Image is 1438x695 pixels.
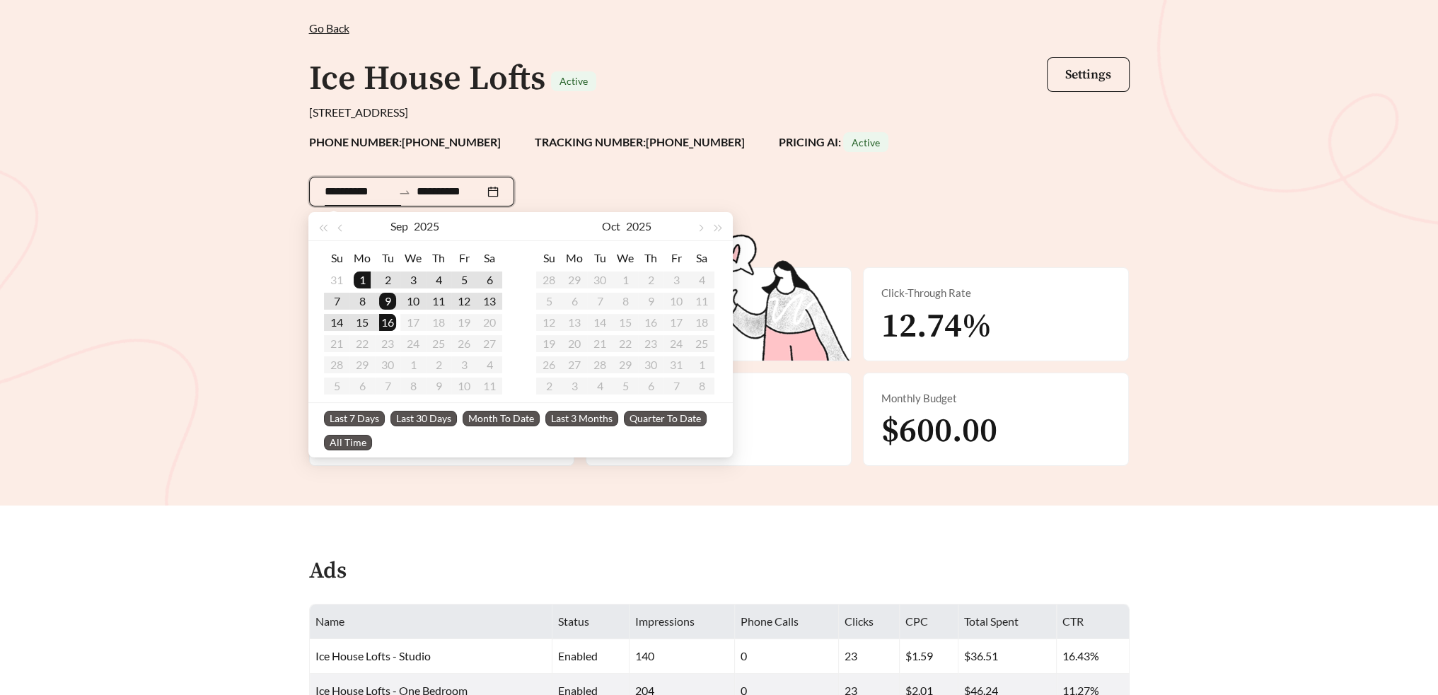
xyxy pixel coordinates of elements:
[309,559,347,584] h4: Ads
[663,247,689,269] th: Fr
[451,291,477,312] td: 2025-09-12
[354,271,371,288] div: 1
[349,291,375,312] td: 2025-09-08
[324,291,349,312] td: 2025-09-07
[324,435,372,450] span: All Time
[779,135,888,148] strong: PRICING AI:
[379,314,396,331] div: 16
[477,291,502,312] td: 2025-09-13
[324,247,349,269] th: Su
[839,639,900,674] td: 23
[354,293,371,310] div: 8
[390,212,408,240] button: Sep
[630,639,736,674] td: 140
[958,639,1057,674] td: $36.51
[481,293,498,310] div: 13
[309,58,545,100] h1: Ice House Lofts
[839,605,900,639] th: Clicks
[1057,639,1129,674] td: 16.43%
[881,285,1111,301] div: Click-Through Rate
[900,639,958,674] td: $1.59
[426,269,451,291] td: 2025-09-04
[1065,66,1111,83] span: Settings
[881,410,997,452] span: $600.00
[309,135,501,148] strong: PHONE NUMBER: [PHONE_NUMBER]
[613,247,638,269] th: We
[559,75,588,87] span: Active
[1047,57,1130,92] button: Settings
[375,269,400,291] td: 2025-09-02
[881,390,1111,407] div: Monthly Budget
[375,247,400,269] th: Tu
[310,605,553,639] th: Name
[735,639,839,674] td: 0
[430,271,447,288] div: 4
[481,271,498,288] div: 6
[451,269,477,291] td: 2025-09-05
[309,21,349,35] span: Go Back
[624,411,707,426] span: Quarter To Date
[451,247,477,269] th: Fr
[400,269,426,291] td: 2025-09-03
[328,314,345,331] div: 14
[405,271,422,288] div: 3
[426,291,451,312] td: 2025-09-11
[398,185,411,198] span: to
[354,314,371,331] div: 15
[735,605,839,639] th: Phone Calls
[400,247,426,269] th: We
[852,136,880,148] span: Active
[626,212,651,240] button: 2025
[1062,614,1084,628] span: CTR
[430,293,447,310] div: 11
[958,605,1057,639] th: Total Spent
[375,291,400,312] td: 2025-09-09
[379,293,396,310] div: 9
[905,614,928,628] span: CPC
[545,411,618,426] span: Last 3 Months
[477,269,502,291] td: 2025-09-06
[456,293,472,310] div: 12
[328,271,345,288] div: 31
[390,411,457,426] span: Last 30 Days
[324,269,349,291] td: 2025-08-31
[349,247,375,269] th: Mo
[315,649,431,662] span: Ice House Lofts - Studio
[602,212,620,240] button: Oct
[328,293,345,310] div: 7
[456,271,472,288] div: 5
[562,247,587,269] th: Mo
[405,293,422,310] div: 10
[587,247,613,269] th: Tu
[463,411,540,426] span: Month To Date
[309,104,1130,121] div: [STREET_ADDRESS]
[426,247,451,269] th: Th
[638,247,663,269] th: Th
[398,186,411,199] span: swap-right
[477,247,502,269] th: Sa
[324,411,385,426] span: Last 7 Days
[414,212,439,240] button: 2025
[375,312,400,333] td: 2025-09-16
[552,605,629,639] th: Status
[400,291,426,312] td: 2025-09-10
[881,305,991,348] span: 12.74%
[558,649,598,662] span: enabled
[536,247,562,269] th: Su
[689,247,714,269] th: Sa
[349,269,375,291] td: 2025-09-01
[324,312,349,333] td: 2025-09-14
[349,312,375,333] td: 2025-09-15
[535,135,745,148] strong: TRACKING NUMBER: [PHONE_NUMBER]
[379,271,396,288] div: 2
[630,605,736,639] th: Impressions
